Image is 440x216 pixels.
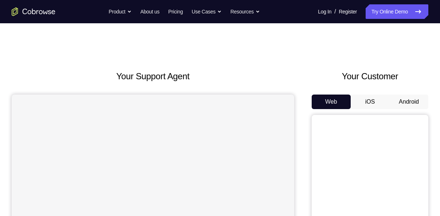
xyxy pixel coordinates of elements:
button: iOS [351,95,390,109]
a: Log In [318,4,331,19]
button: Android [389,95,428,109]
button: Web [312,95,351,109]
a: Register [339,4,357,19]
a: Go to the home page [12,7,55,16]
button: Use Cases [192,4,222,19]
button: Product [109,4,132,19]
h2: Your Support Agent [12,70,294,83]
button: Resources [230,4,260,19]
a: Try Online Demo [366,4,428,19]
h2: Your Customer [312,70,428,83]
span: / [334,7,336,16]
a: About us [140,4,159,19]
a: Pricing [168,4,183,19]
